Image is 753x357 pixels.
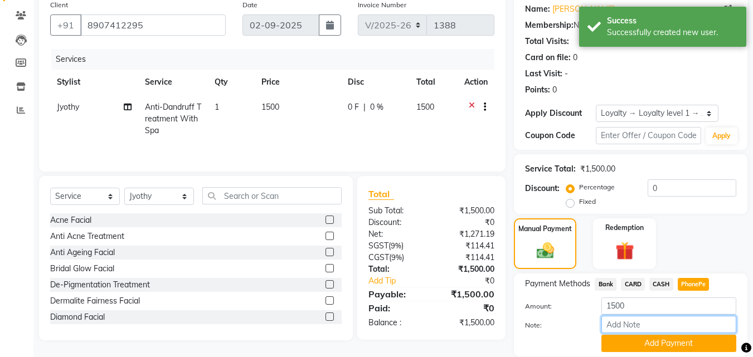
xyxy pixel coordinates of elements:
[50,295,140,307] div: Dermalite Fairness Facial
[138,70,208,95] th: Service
[360,317,431,329] div: Balance :
[50,214,91,226] div: Acne Facial
[416,102,434,112] span: 1500
[525,19,574,31] div: Membership:
[370,101,383,113] span: 0 %
[50,231,124,242] div: Anti Acne Treatment
[431,263,503,275] div: ₹1,500.00
[706,128,737,144] button: Apply
[552,84,557,96] div: 0
[458,70,494,95] th: Action
[431,301,503,315] div: ₹0
[525,3,550,15] div: Name:
[431,317,503,329] div: ₹1,500.00
[565,68,568,80] div: -
[649,278,673,291] span: CASH
[215,102,219,112] span: 1
[50,70,138,95] th: Stylist
[50,279,150,291] div: De-Pigmentation Treatment
[518,224,572,234] label: Manual Payment
[360,287,431,301] div: Payable:
[610,239,640,262] img: _gift.svg
[360,263,431,275] div: Total:
[601,335,736,352] button: Add Payment
[50,14,81,36] button: +91
[431,228,503,240] div: ₹1,271.19
[50,263,114,275] div: Bridal Glow Facial
[360,228,431,240] div: Net:
[360,205,431,217] div: Sub Total:
[525,278,590,290] span: Payment Methods
[580,163,615,175] div: ₹1,500.00
[595,278,616,291] span: Bank
[391,253,402,262] span: 9%
[145,102,201,135] span: Anti-Dandruff Treatment With Spa
[360,275,443,287] a: Add Tip
[360,240,431,252] div: ( )
[431,240,503,252] div: ₹114.41
[525,19,736,31] div: No Active Membership
[525,52,571,63] div: Card on file:
[360,301,431,315] div: Paid:
[57,102,79,112] span: Jyothy
[517,320,592,330] label: Note:
[525,183,560,194] div: Discount:
[360,217,431,228] div: Discount:
[678,278,710,291] span: PhonePe
[255,70,341,95] th: Price
[517,301,592,311] label: Amount:
[525,163,576,175] div: Service Total:
[348,101,359,113] span: 0 F
[410,70,458,95] th: Total
[444,275,503,287] div: ₹0
[525,68,562,80] div: Last Visit:
[261,102,279,112] span: 1500
[601,297,736,315] input: Amount
[525,36,569,47] div: Total Visits:
[80,14,226,36] input: Search by Name/Mobile/Email/Code
[621,278,645,291] span: CARD
[202,187,342,204] input: Search or Scan
[363,101,366,113] span: |
[525,107,595,119] div: Apply Discount
[605,223,644,233] label: Redemption
[531,241,560,261] img: _cash.svg
[552,3,615,15] a: [PERSON_NAME]
[601,316,736,333] input: Add Note
[573,52,577,63] div: 0
[525,130,595,141] div: Coupon Code
[607,27,738,38] div: Successfully created new user.
[579,182,615,192] label: Percentage
[525,84,550,96] div: Points:
[208,70,255,95] th: Qty
[50,311,105,323] div: Diamond Facial
[368,188,394,200] span: Total
[391,241,401,250] span: 9%
[50,247,115,258] div: Anti Ageing Facial
[607,15,738,27] div: Success
[341,70,410,95] th: Disc
[360,252,431,263] div: ( )
[51,49,503,70] div: Services
[431,205,503,217] div: ₹1,500.00
[368,241,388,251] span: SGST
[579,197,596,207] label: Fixed
[431,217,503,228] div: ₹0
[368,252,389,262] span: CGST
[431,287,503,301] div: ₹1,500.00
[431,252,503,263] div: ₹114.41
[596,127,701,144] input: Enter Offer / Coupon Code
